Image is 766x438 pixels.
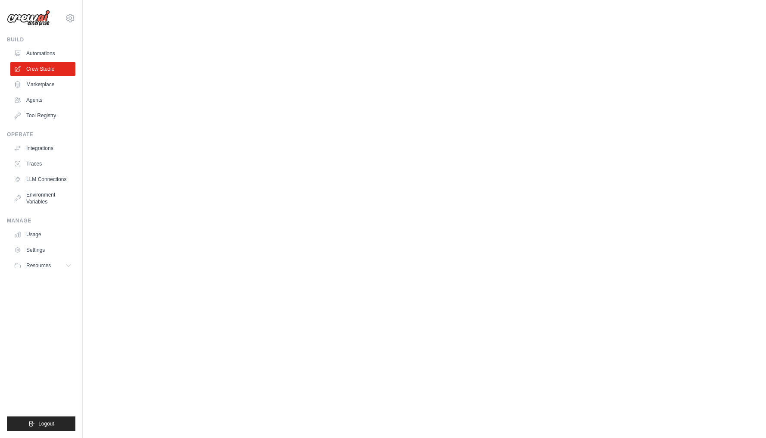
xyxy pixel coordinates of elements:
div: Operate [7,131,75,138]
button: Resources [10,259,75,272]
a: Automations [10,47,75,60]
a: Integrations [10,141,75,155]
a: Crew Studio [10,62,75,76]
a: Settings [10,243,75,257]
a: Agents [10,93,75,107]
span: Resources [26,262,51,269]
div: Build [7,36,75,43]
div: Manage [7,217,75,224]
a: Marketplace [10,78,75,91]
a: Usage [10,228,75,241]
a: Traces [10,157,75,171]
a: Environment Variables [10,188,75,209]
button: Logout [7,416,75,431]
a: LLM Connections [10,172,75,186]
span: Logout [38,420,54,427]
img: Logo [7,10,50,26]
a: Tool Registry [10,109,75,122]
